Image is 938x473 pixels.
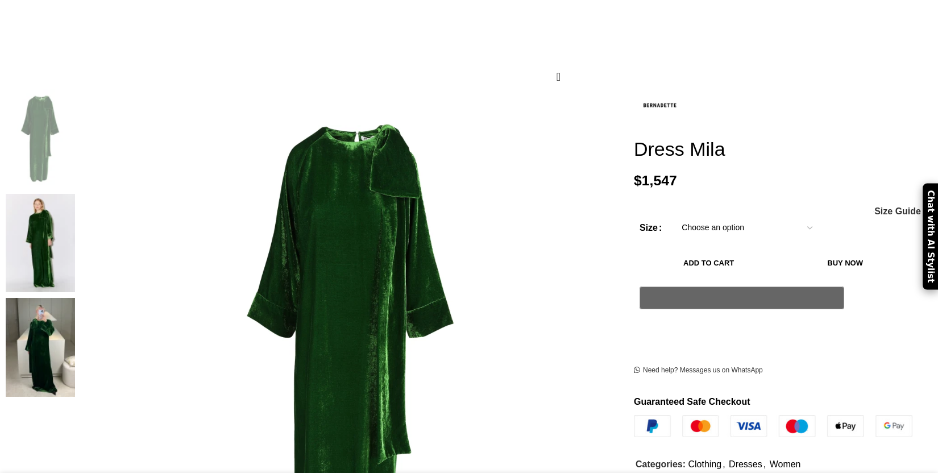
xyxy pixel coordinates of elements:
[723,457,725,472] span: ,
[6,298,75,397] img: Bernadette dresses
[874,206,921,215] span: Size Guide
[729,459,762,469] a: Dresses
[640,251,778,275] button: Add to cart
[634,138,929,161] h1: Dress Mila
[763,457,766,472] span: ,
[688,459,721,469] a: Clothing
[634,173,677,188] bdi: 1,547
[640,286,844,309] button: Pay with GPay
[634,366,763,375] a: Need help? Messages us on WhatsApp
[634,414,912,437] img: guaranteed-safe-checkout-bordered.j
[636,459,686,469] span: Categories:
[783,251,907,275] button: Buy now
[634,397,750,406] strong: Guaranteed Safe Checkout
[634,173,642,188] span: $
[6,194,75,293] img: Bernadette dress
[640,220,662,235] label: Size
[874,206,921,215] a: Size Guide
[6,89,75,188] img: Bernadette Dress Mila
[637,315,846,342] iframe: Secure express checkout frame
[634,81,685,132] img: Bernadette
[770,459,801,469] a: Women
